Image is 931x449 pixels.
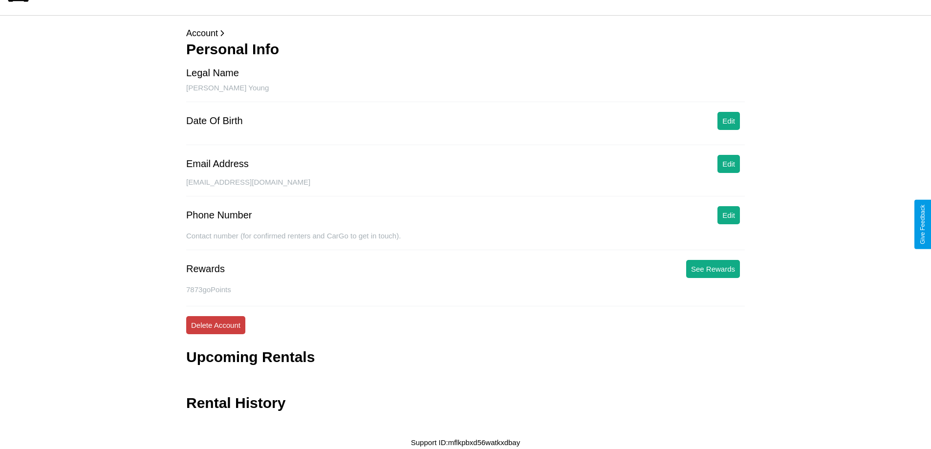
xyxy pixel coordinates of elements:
div: Contact number (for confirmed renters and CarGo to get in touch). [186,232,745,250]
button: Edit [717,155,740,173]
div: Phone Number [186,210,252,221]
button: Edit [717,112,740,130]
h3: Rental History [186,395,285,411]
div: Rewards [186,263,225,275]
div: Date Of Birth [186,115,243,127]
button: Edit [717,206,740,224]
h3: Upcoming Rentals [186,349,315,365]
div: [PERSON_NAME] Young [186,84,745,102]
div: Email Address [186,158,249,170]
div: Give Feedback [919,205,926,244]
div: [EMAIL_ADDRESS][DOMAIN_NAME] [186,178,745,196]
button: Delete Account [186,316,245,334]
button: See Rewards [686,260,740,278]
div: Legal Name [186,67,239,79]
p: Support ID: mflkpbxd56watkxdbay [411,436,520,449]
p: 7873 goPoints [186,283,745,296]
p: Account [186,25,745,41]
h3: Personal Info [186,41,745,58]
